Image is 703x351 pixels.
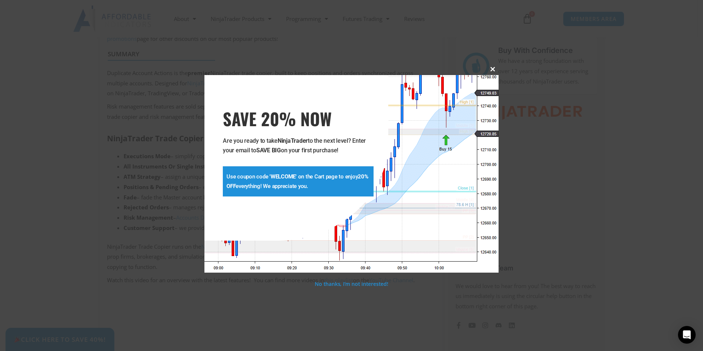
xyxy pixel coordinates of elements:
[226,173,368,189] strong: 20% OFF
[678,326,696,344] div: Open Intercom Messenger
[256,147,281,154] strong: SAVE BIG
[315,280,388,287] a: No thanks, I’m not interested!
[223,108,374,129] h3: SAVE 20% NOW
[226,172,370,191] p: Use coupon code ' ' on the Cart page to enjoy everything! We appreciate you.
[278,137,308,144] strong: NinjaTrader
[271,173,296,180] strong: WELCOME
[223,136,374,155] p: Are you ready to take to the next level? Enter your email to on your first purchase!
